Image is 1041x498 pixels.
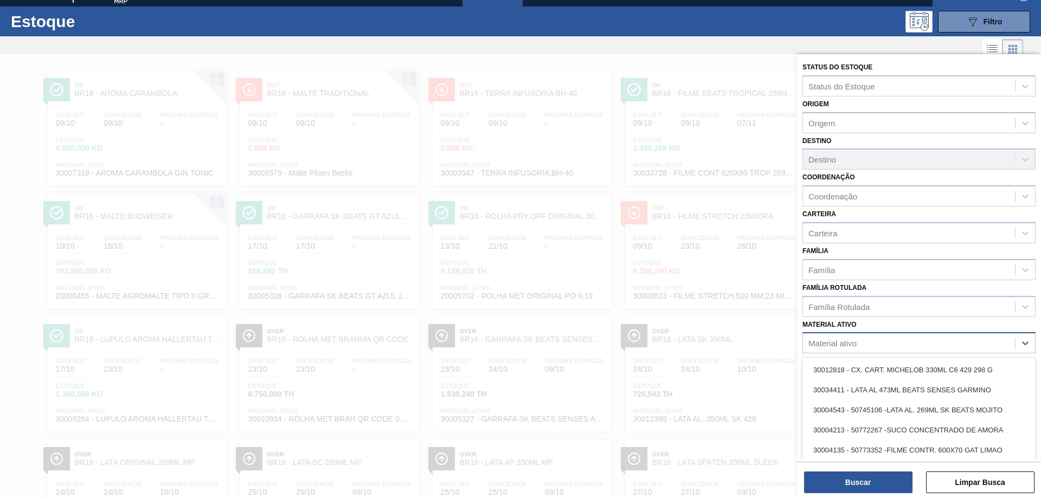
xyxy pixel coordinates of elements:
[802,63,872,71] label: Status do Estoque
[802,360,1036,380] div: 30012818 - CX. CART. MICHELOB 330ML C6 429 298 G
[1003,39,1023,60] div: Visão em Cards
[802,100,829,108] label: Origem
[808,265,835,274] div: Família
[808,228,837,237] div: Carteira
[808,192,857,201] div: Coordenação
[802,400,1036,420] div: 30004543 - 50745106 -LATA AL. 269ML SK BEATS MOJITO
[802,420,1036,440] div: 30004213 - 50772267 -SUCO CONCENTRADO DE AMORA
[808,302,870,311] div: Família Rotulada
[905,11,933,33] div: Pogramando: nenhum usuário selecionado
[802,284,866,292] label: Família Rotulada
[982,39,1003,60] div: Visão em Lista
[938,11,1030,33] button: Filtro
[802,210,836,218] label: Carteira
[802,380,1036,400] div: 30034411 - LATA AL 473ML BEATS SENSES GARMINO
[802,137,831,145] label: Destino
[984,17,1003,26] span: Filtro
[802,173,855,181] label: Coordenação
[802,440,1036,460] div: 30004135 - 50773352 -FILME CONTR. 600X70 GAT LIMAO
[808,118,835,127] div: Origem
[808,81,875,90] div: Status do Estoque
[802,321,857,328] label: Material ativo
[808,339,857,348] div: Material ativo
[802,247,828,255] label: Família
[11,15,173,28] h1: Estoque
